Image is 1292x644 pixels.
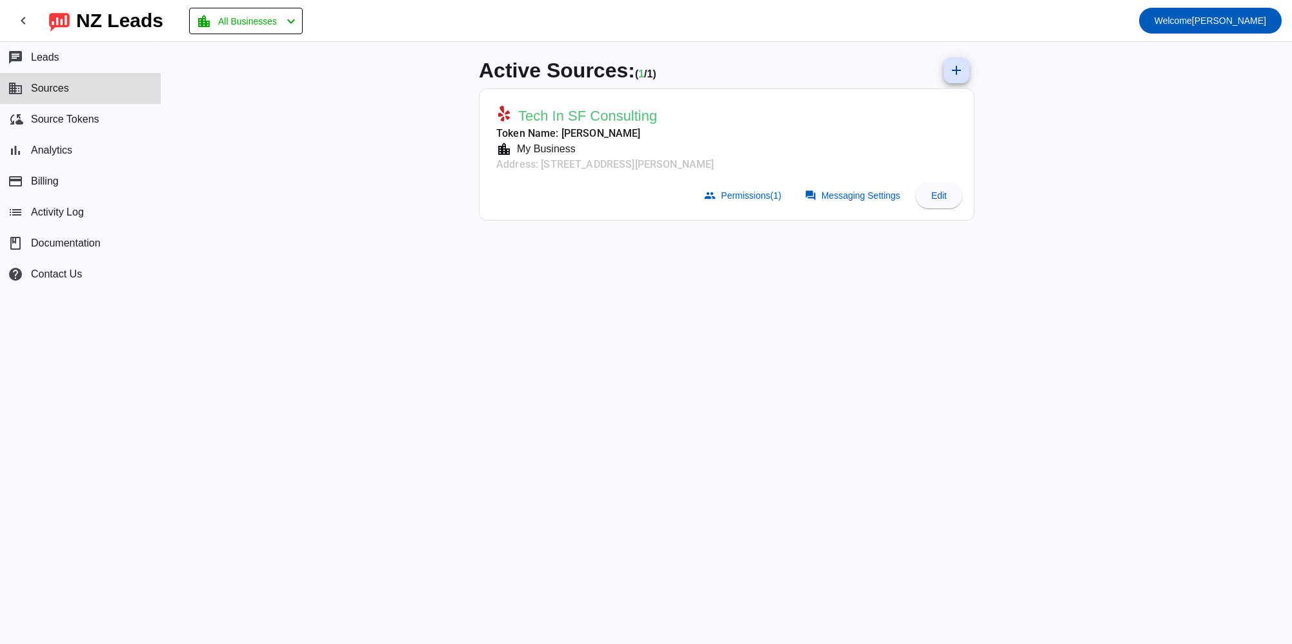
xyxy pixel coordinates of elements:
mat-icon: bar_chart [8,143,23,158]
span: ( [635,68,638,79]
span: Billing [31,176,59,187]
span: Working [638,68,644,79]
mat-icon: location_city [496,141,512,157]
mat-icon: business [8,81,23,96]
mat-icon: group [704,190,716,201]
mat-icon: location_city [196,14,212,29]
span: Permissions [721,190,781,201]
span: Analytics [31,145,72,156]
span: Total [647,68,656,79]
img: logo [49,10,70,32]
button: Edit [916,183,962,208]
span: Edit [931,190,947,201]
button: All Businesses [189,8,303,34]
span: Sources [31,83,69,94]
span: (1) [771,190,782,201]
span: Tech In SF Consulting [518,107,657,125]
span: / [644,68,647,79]
span: Source Tokens [31,114,99,125]
mat-icon: chevron_left [15,13,31,28]
mat-icon: cloud_sync [8,112,23,127]
span: [PERSON_NAME] [1155,12,1266,30]
span: Welcome [1155,15,1192,26]
span: Documentation [31,237,101,249]
mat-icon: forum [805,190,816,201]
mat-card-subtitle: Address: [STREET_ADDRESS][PERSON_NAME] [496,157,714,172]
span: All Businesses [218,12,277,30]
mat-icon: help [8,267,23,282]
mat-icon: add [949,63,964,78]
span: Active Sources: [479,59,635,82]
span: Messaging Settings [822,190,900,201]
div: NZ Leads [76,12,163,30]
mat-icon: payment [8,174,23,189]
span: Contact Us [31,268,82,280]
span: Leads [31,52,59,63]
span: Activity Log [31,206,84,218]
mat-card-subtitle: Token Name: [PERSON_NAME] [496,126,714,141]
div: My Business [512,141,576,157]
button: Permissions(1) [696,183,791,208]
mat-icon: chat [8,50,23,65]
mat-icon: list [8,205,23,220]
span: book [8,236,23,251]
button: Messaging Settings [797,183,911,208]
button: Welcome[PERSON_NAME] [1139,8,1282,34]
mat-icon: chevron_left [283,14,299,29]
